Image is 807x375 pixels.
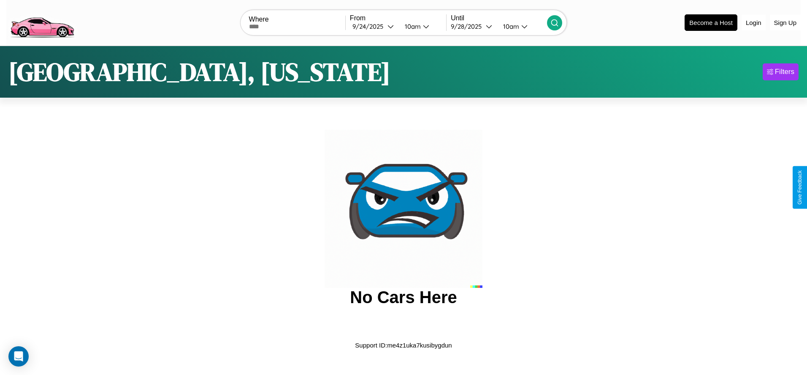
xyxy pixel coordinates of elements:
div: 9 / 24 / 2025 [352,22,387,30]
img: logo [6,4,78,40]
img: car [325,130,482,288]
button: Become a Host [685,14,737,31]
button: 9/24/2025 [350,22,398,31]
div: Open Intercom Messenger [8,346,29,367]
h2: No Cars Here [350,288,457,307]
div: 10am [499,22,521,30]
p: Support ID: me4z1uka7kusibygdun [355,339,452,351]
label: Until [451,14,547,22]
button: Filters [763,63,799,80]
div: Give Feedback [797,170,803,205]
div: Filters [775,68,794,76]
button: Login [742,15,766,30]
label: Where [249,16,345,23]
button: 10am [398,22,446,31]
label: From [350,14,446,22]
button: 10am [496,22,547,31]
h1: [GEOGRAPHIC_DATA], [US_STATE] [8,55,390,89]
div: 10am [401,22,423,30]
div: 9 / 28 / 2025 [451,22,486,30]
button: Sign Up [770,15,801,30]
